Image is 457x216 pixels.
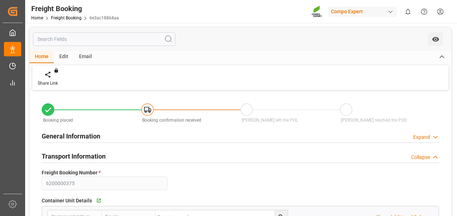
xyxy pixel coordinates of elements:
[411,154,430,161] div: Collapse
[341,118,407,123] span: [PERSON_NAME] reached the POD
[42,151,106,161] h2: Transport Information
[31,15,43,20] a: Home
[311,5,323,18] img: Screenshot%202023-09-29%20at%2010.02.21.png_1712312052.png
[413,133,430,141] div: Expand
[428,32,443,46] button: open menu
[416,4,432,20] button: Help Center
[43,118,73,123] span: Booking placed
[42,131,100,141] h2: General Information
[74,51,97,63] div: Email
[242,118,298,123] span: [PERSON_NAME] left the POL
[328,6,397,17] div: Compo Expert
[54,51,74,63] div: Edit
[142,118,201,123] span: Booking confirmation received
[42,169,101,177] span: Freight Booking Number
[42,197,92,205] span: Container Unit Details
[31,3,119,14] div: Freight Booking
[51,15,82,20] a: Freight Booking
[328,5,400,18] button: Compo Expert
[33,32,175,46] input: Search Fields
[29,51,54,63] div: Home
[400,4,416,20] button: show 0 new notifications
